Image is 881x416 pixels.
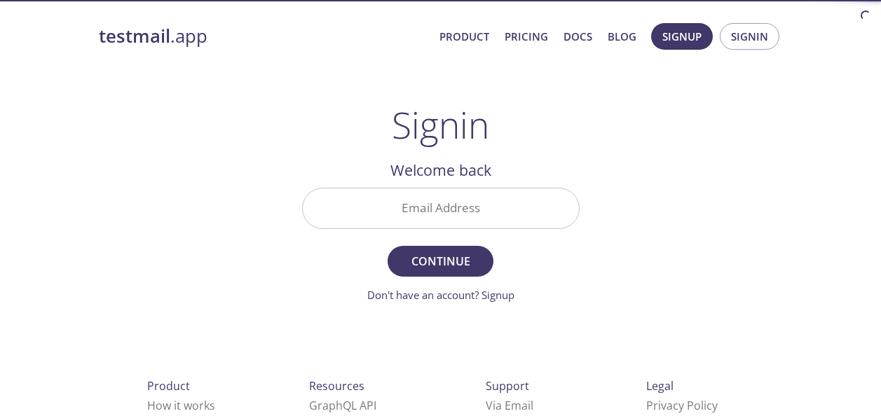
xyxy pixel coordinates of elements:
span: Legal [646,378,674,394]
h1: Signin [392,104,489,146]
span: Signin [731,27,768,46]
a: Privacy Policy [646,398,718,413]
button: Continue [388,246,493,277]
span: Support [486,378,529,394]
a: testmail.app [99,25,428,48]
span: Signup [662,27,702,46]
button: Signin [720,23,779,50]
strong: testmail [99,24,170,48]
a: Pricing [505,27,548,46]
a: Blog [608,27,636,46]
a: Product [439,27,489,46]
button: Signup [651,23,713,50]
h2: Welcome back [302,158,580,182]
span: Product [147,378,190,394]
a: Don't have an account? Signup [367,288,514,302]
a: Via Email [486,398,533,413]
a: How it works [147,398,215,413]
span: Continue [403,251,477,271]
a: Docs [564,27,592,46]
span: Resources [309,378,364,394]
a: GraphQL API [309,398,376,413]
